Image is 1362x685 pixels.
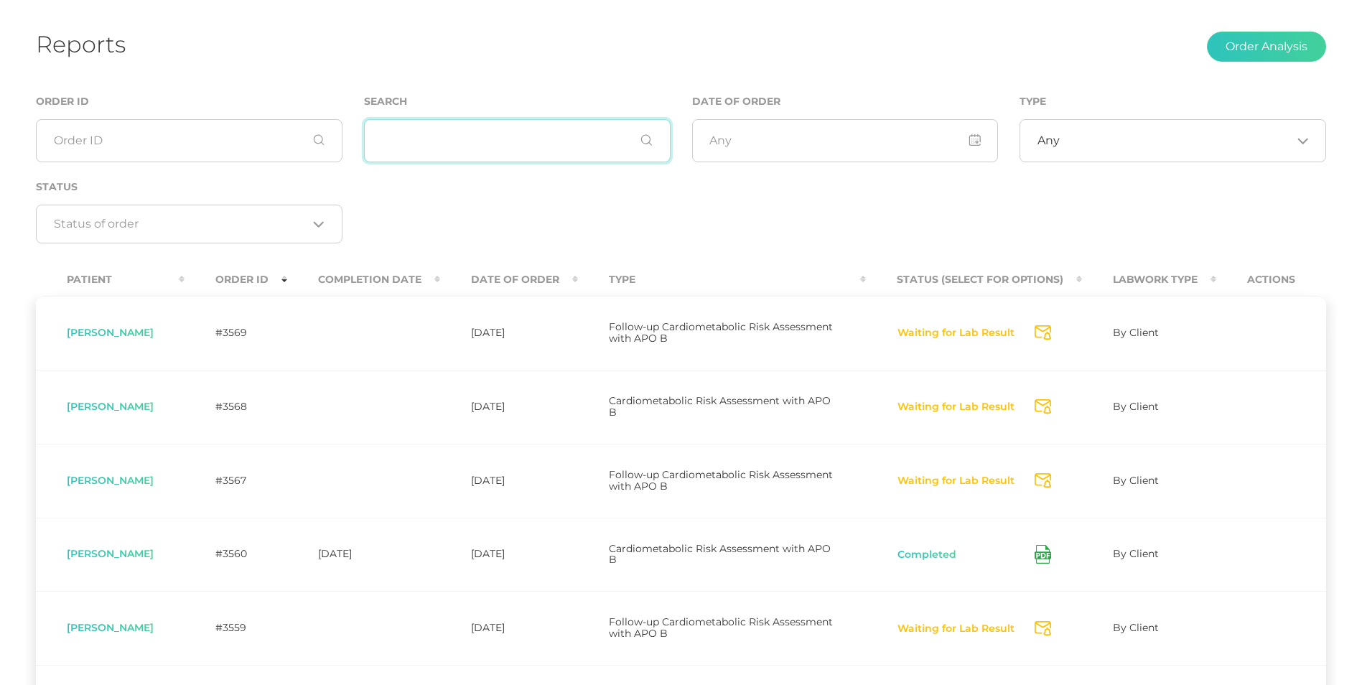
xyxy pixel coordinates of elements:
[185,518,287,592] td: #3560
[36,205,342,243] div: Search for option
[1113,547,1159,560] span: By Client
[185,444,287,518] td: #3567
[1035,621,1051,636] svg: Send Notification
[1037,134,1060,148] span: Any
[1060,134,1292,148] input: Search for option
[185,591,287,665] td: #3559
[1113,400,1159,413] span: By Client
[67,400,154,413] span: [PERSON_NAME]
[692,119,999,162] input: Any
[440,444,578,518] td: [DATE]
[897,474,1015,488] button: Waiting for Lab Result
[440,296,578,370] td: [DATE]
[287,518,440,592] td: [DATE]
[364,95,407,108] label: Search
[609,468,833,493] span: Follow-up Cardiometabolic Risk Assessment with APO B
[185,264,287,296] th: Order ID : activate to sort column ascending
[897,326,1015,340] button: Waiting for Lab Result
[1216,264,1326,296] th: Actions
[440,370,578,444] td: [DATE]
[1207,32,1326,62] button: Order Analysis
[1082,264,1216,296] th: Labwork Type : activate to sort column ascending
[67,621,154,634] span: [PERSON_NAME]
[287,264,440,296] th: Completion Date : activate to sort column ascending
[897,548,957,562] button: Completed
[440,518,578,592] td: [DATE]
[36,181,78,193] label: Status
[578,264,866,296] th: Type : activate to sort column ascending
[1035,325,1051,340] svg: Send Notification
[1113,474,1159,487] span: By Client
[185,296,287,370] td: #3569
[440,264,578,296] th: Date Of Order : activate to sort column ascending
[364,119,671,162] input: First or Last Name
[440,591,578,665] td: [DATE]
[1020,119,1326,162] div: Search for option
[36,95,89,108] label: Order ID
[185,370,287,444] td: #3568
[1035,399,1051,414] svg: Send Notification
[1020,95,1046,108] label: Type
[36,264,185,296] th: Patient : activate to sort column ascending
[609,394,831,419] span: Cardiometabolic Risk Assessment with APO B
[609,320,833,345] span: Follow-up Cardiometabolic Risk Assessment with APO B
[897,400,1015,414] button: Waiting for Lab Result
[897,622,1015,636] button: Waiting for Lab Result
[1113,326,1159,339] span: By Client
[67,326,154,339] span: [PERSON_NAME]
[36,119,342,162] input: Order ID
[1035,473,1051,488] svg: Send Notification
[609,615,833,640] span: Follow-up Cardiometabolic Risk Assessment with APO B
[54,217,308,231] input: Search for option
[36,30,126,58] h1: Reports
[692,95,780,108] label: Date of Order
[866,264,1082,296] th: Status (Select for Options) : activate to sort column ascending
[67,474,154,487] span: [PERSON_NAME]
[1113,621,1159,634] span: By Client
[67,547,154,560] span: [PERSON_NAME]
[609,542,831,567] span: Cardiometabolic Risk Assessment with APO B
